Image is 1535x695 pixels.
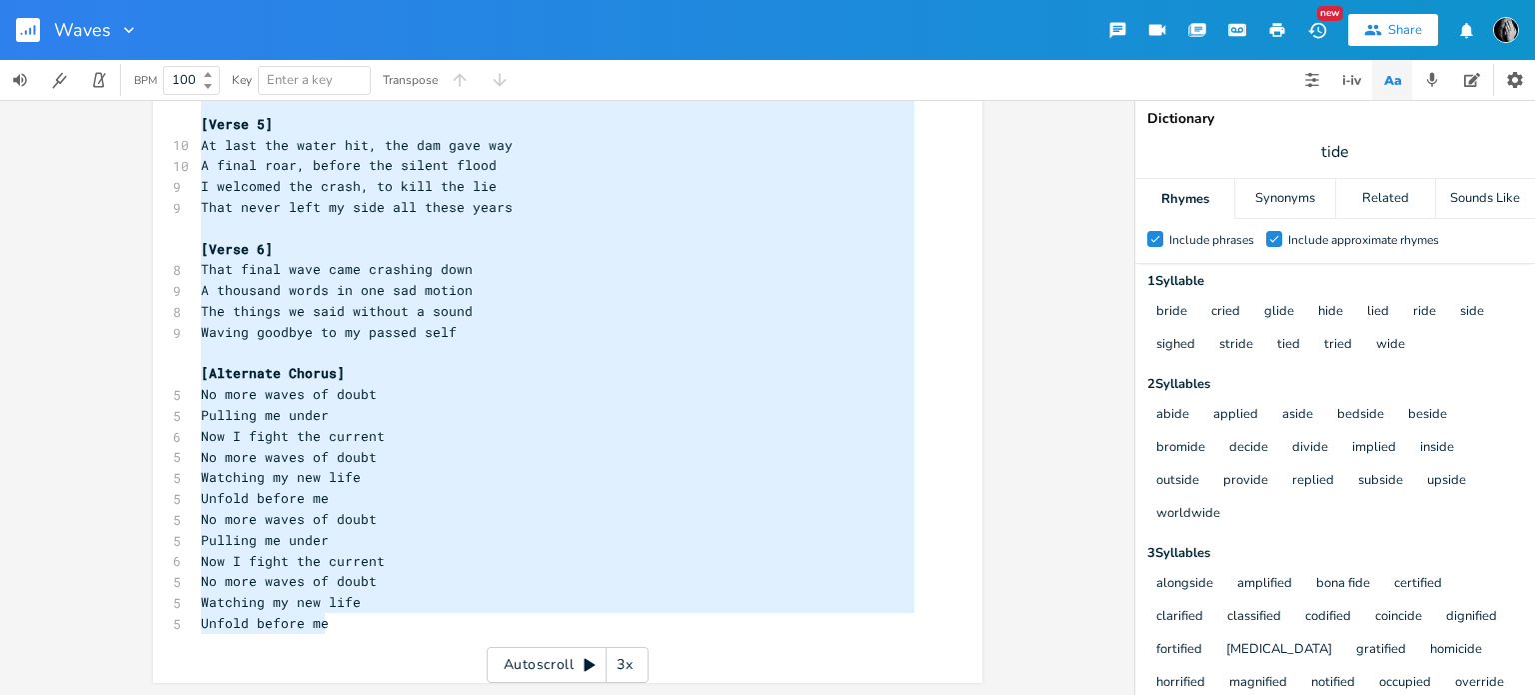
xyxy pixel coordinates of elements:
button: outside [1156,473,1199,490]
img: RTW72 [1493,17,1519,43]
button: sighed [1156,337,1195,354]
span: Unfold before me [201,614,329,632]
button: clarified [1156,609,1203,626]
span: Enter a key [267,71,333,89]
span: A thousand words in one sad motion [201,281,473,299]
span: No more waves of doubt [201,572,377,590]
button: decide [1229,440,1268,457]
button: horrified [1156,675,1205,692]
button: inside [1420,440,1454,457]
div: Sounds Like [1436,179,1535,219]
span: [Verse 5] [201,115,273,133]
button: aside [1282,407,1313,424]
div: Share [1388,21,1422,39]
button: amplified [1237,576,1292,593]
button: tied [1277,337,1300,354]
button: bona fide [1316,576,1370,593]
span: A final roar, before the silent flood [201,156,497,174]
div: Dictionary [1147,112,1523,126]
button: override [1455,675,1504,692]
span: Waves [54,21,111,39]
div: Autoscroll [487,647,649,683]
button: certified [1394,576,1442,593]
button: tried [1324,337,1352,354]
div: Include approximate rhymes [1288,234,1439,246]
span: Pulling me under [201,531,329,549]
button: upside [1427,473,1466,490]
span: [Verse 6] [201,240,273,258]
button: subside [1358,473,1403,490]
button: New [1297,12,1337,48]
span: No more waves of doubt [201,385,377,403]
button: provide [1223,473,1268,490]
button: abide [1156,407,1189,424]
button: bride [1156,304,1187,321]
div: 3 Syllable s [1147,547,1523,560]
span: The things we said without a sound [201,302,473,320]
button: hide [1318,304,1343,321]
span: At last the water hit, the dam gave way [201,136,513,154]
button: lied [1367,304,1389,321]
button: beside [1408,407,1447,424]
button: [MEDICAL_DATA] [1226,642,1332,659]
button: applied [1213,407,1258,424]
button: classified [1227,609,1281,626]
div: Key [232,74,252,86]
span: Now I fight the current [201,552,385,570]
span: I welcomed the crash, to kill the lie [201,177,497,195]
div: Transpose [383,74,438,86]
button: glide [1264,304,1294,321]
div: BPM [134,75,157,86]
button: bromide [1156,440,1205,457]
div: 2 Syllable s [1147,378,1523,391]
button: alongside [1156,576,1213,593]
div: New [1317,6,1343,21]
button: homicide [1430,642,1482,659]
button: magnified [1229,675,1287,692]
button: side [1460,304,1484,321]
span: That final wave came crashing down [201,260,473,278]
span: Watching my new life [201,593,361,611]
span: That never left my side all these years [201,198,513,216]
button: ride [1413,304,1436,321]
div: Synonyms [1235,179,1334,219]
span: Unfold before me [201,489,329,507]
span: No more waves of doubt [201,448,377,466]
span: No more waves of doubt [201,510,377,528]
span: tide [1321,141,1349,164]
button: replied [1292,473,1334,490]
button: notified [1311,675,1355,692]
div: Related [1336,179,1435,219]
button: dignified [1446,609,1497,626]
button: wide [1376,337,1405,354]
button: divide [1292,440,1328,457]
button: Share [1348,14,1438,46]
button: gratified [1356,642,1406,659]
div: 3x [607,647,643,683]
button: bedside [1337,407,1384,424]
span: [Alternate Chorus] [201,364,345,382]
button: cried [1211,304,1240,321]
button: codified [1305,609,1351,626]
button: fortified [1156,642,1202,659]
div: Include phrases [1169,234,1254,246]
button: implied [1352,440,1396,457]
div: 1 Syllable [1147,275,1523,288]
span: Pulling me under [201,406,329,424]
button: worldwide [1156,506,1220,523]
button: occupied [1379,675,1431,692]
button: coincide [1375,609,1422,626]
span: Now I fight the current [201,427,385,445]
span: Waving goodbye to my passed self [201,323,457,341]
div: Rhymes [1135,179,1234,219]
span: Watching my new life [201,468,361,486]
button: stride [1219,337,1253,354]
